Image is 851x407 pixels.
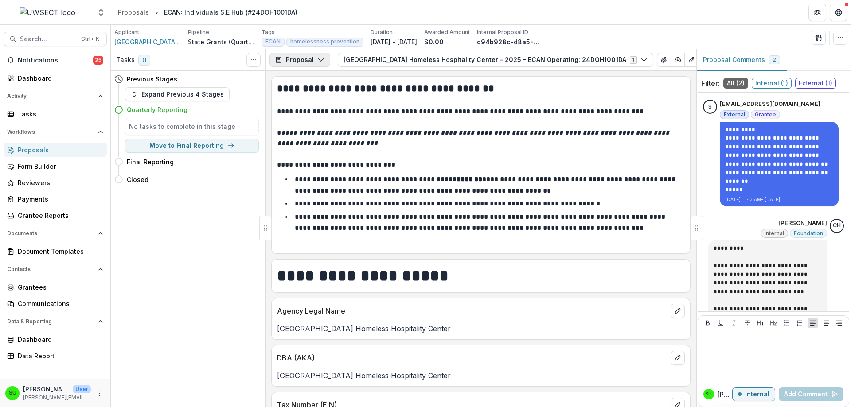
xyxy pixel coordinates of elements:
[742,318,753,328] button: Strike
[657,53,671,67] button: View Attached Files
[4,89,107,103] button: Open Activity
[18,299,100,308] div: Communications
[18,109,100,119] div: Tasks
[9,390,16,396] div: Scott Umbel
[477,28,528,36] p: Internal Proposal ID
[671,304,685,318] button: edit
[752,78,792,89] span: Internal ( 1 )
[7,93,94,99] span: Activity
[371,28,393,36] p: Duration
[7,230,94,236] span: Documents
[732,387,775,401] button: Internal
[18,57,93,64] span: Notifications
[95,4,107,21] button: Open entity switcher
[18,283,100,292] div: Grantees
[138,55,150,66] span: 0
[18,145,100,155] div: Proposals
[116,56,135,64] h3: Tasks
[696,49,787,71] button: Proposal Comments
[4,71,107,85] a: Dashboard
[277,306,667,316] p: Agency Legal Name
[4,332,107,347] a: Dashboard
[4,125,107,139] button: Open Workflows
[265,39,281,45] span: ECAN
[703,318,713,328] button: Bold
[18,162,100,171] div: Form Builder
[808,318,818,328] button: Align Left
[424,37,444,47] p: $0.00
[277,353,667,363] p: DBA (AKA)
[371,37,417,47] p: [DATE] - [DATE]
[114,6,152,19] a: Proposals
[724,112,745,118] span: External
[114,6,301,19] nav: breadcrumb
[188,37,254,47] p: State Grants (Quarterly)
[684,53,699,67] button: Edit as form
[164,8,297,17] div: ECAN: Individuals S.E Hub (#24DOH1001DA)
[79,34,101,44] div: Ctrl + K
[18,74,100,83] div: Dashboard
[129,122,255,131] h5: No tasks to complete in this stage
[127,157,174,167] h4: Final Reporting
[708,104,712,110] div: sarahj@nlhhc.org
[269,53,330,67] button: Proposal
[188,28,209,36] p: Pipeline
[73,385,91,393] p: User
[23,384,69,394] p: [PERSON_NAME]
[715,318,726,328] button: Underline
[4,349,107,363] a: Data Report
[833,223,841,229] div: Carli Herz
[118,8,149,17] div: Proposals
[723,78,748,89] span: All ( 2 )
[246,53,261,67] button: Toggle View Cancelled Tasks
[7,266,94,272] span: Contacts
[477,37,543,47] p: d94b928c-d8a5-4465-8f17-21e2bedfad61
[18,335,100,344] div: Dashboard
[701,78,720,89] p: Filter:
[4,53,107,67] button: Notifications25
[720,100,820,109] p: [EMAIL_ADDRESS][DOMAIN_NAME]
[808,4,826,21] button: Partners
[127,74,177,84] h4: Previous Stages
[795,78,836,89] span: External ( 1 )
[745,391,769,398] p: Internal
[671,351,685,365] button: edit
[4,244,107,259] a: Document Templates
[4,314,107,329] button: Open Data & Reporting
[778,219,827,228] p: [PERSON_NAME]
[277,370,685,381] p: [GEOGRAPHIC_DATA] Homeless Hospitality Center
[93,56,103,65] span: 25
[338,53,653,67] button: [GEOGRAPHIC_DATA] Homeless Hospitality Center - 2025 - ECAN Operating: 24DOH1001DA1
[94,388,105,399] button: More
[4,107,107,121] a: Tasks
[4,296,107,311] a: Communications
[127,175,148,184] h4: Closed
[794,318,805,328] button: Ordered List
[729,318,739,328] button: Italicize
[4,226,107,240] button: Open Documents
[114,28,139,36] p: Applicant
[765,230,784,236] span: Internal
[277,323,685,334] p: [GEOGRAPHIC_DATA] Homeless Hospitality Center
[262,28,275,36] p: Tags
[4,208,107,223] a: Grantee Reports
[114,37,181,47] a: [GEOGRAPHIC_DATA] Homeless Hospitality Center
[781,318,792,328] button: Bullet List
[821,318,831,328] button: Align Center
[4,192,107,206] a: Payments
[424,28,470,36] p: Awarded Amount
[4,159,107,174] a: Form Builder
[290,39,359,45] span: homelessness prevention
[125,87,230,101] button: Expand Previous 4 Stages
[20,35,76,43] span: Search...
[18,194,100,204] div: Payments
[755,112,776,118] span: Grantee
[7,129,94,135] span: Workflows
[706,392,712,396] div: Scott Umbel
[4,262,107,276] button: Open Contacts
[794,230,823,236] span: Foundation
[18,351,100,360] div: Data Report
[20,7,75,18] img: UWSECT logo
[18,247,100,256] div: Document Templates
[718,390,732,399] p: [PERSON_NAME]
